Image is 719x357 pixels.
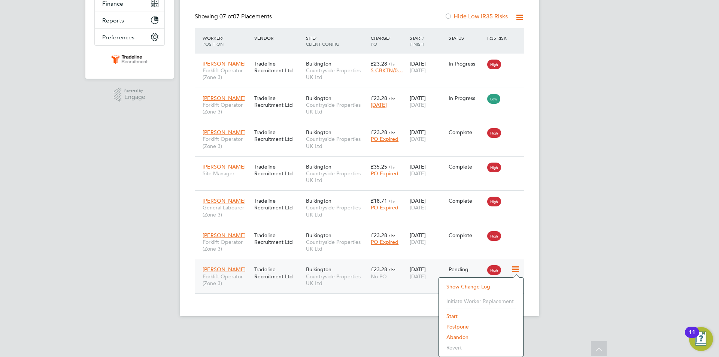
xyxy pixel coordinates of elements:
span: Bulkington [306,60,331,67]
span: [DATE] [410,67,426,74]
span: Countryside Properties UK Ltd [306,239,367,252]
a: [PERSON_NAME]Site ManagerTradeline Recruitment LtdBulkingtonCountryside Properties UK Ltd£35.25 /... [201,159,524,166]
div: Tradeline Recruitment Ltd [252,125,304,146]
span: PO Expired [371,170,398,177]
span: [DATE] [371,102,387,108]
span: High [487,197,501,206]
span: Bulkington [306,232,331,239]
span: [DATE] [410,273,426,280]
span: Preferences [102,34,134,41]
div: Pending [449,266,484,273]
li: Postpone [443,321,519,332]
li: Revert [443,342,519,353]
button: Preferences [95,29,164,45]
label: Hide Low IR35 Risks [445,13,508,20]
div: Complete [449,197,484,204]
span: High [487,60,501,69]
div: Tradeline Recruitment Ltd [252,194,304,215]
span: / hr [389,198,395,204]
span: High [487,163,501,172]
div: Worker [201,31,252,51]
span: £23.28 [371,266,387,273]
span: [DATE] [410,136,426,142]
span: Countryside Properties UK Ltd [306,273,367,287]
span: Forklift Operator (Zone 3) [203,273,251,287]
div: Site [304,31,369,51]
span: PO Expired [371,239,398,245]
span: [DATE] [410,239,426,245]
span: General Labourer (Zone 3) [203,204,251,218]
a: [PERSON_NAME]Forklift Operator (Zone 3)Tradeline Recruitment LtdBulkingtonCountryside Properties ... [201,91,524,97]
div: Showing [195,13,273,21]
span: Bulkington [306,95,331,102]
span: [PERSON_NAME] [203,197,246,204]
span: £23.28 [371,60,387,67]
span: [PERSON_NAME] [203,129,246,136]
span: / Finish [410,35,424,47]
div: [DATE] [408,262,447,283]
a: Powered byEngage [114,88,146,102]
span: S-CBKTN/0… [371,67,403,74]
div: Status [447,31,486,45]
span: £35.25 [371,163,387,170]
div: [DATE] [408,160,447,181]
span: Countryside Properties UK Ltd [306,170,367,184]
span: / PO [371,35,390,47]
a: [PERSON_NAME]Forklift Operator (Zone 3)Tradeline Recruitment LtdBulkingtonCountryside Properties ... [201,125,524,131]
span: [PERSON_NAME] [203,266,246,273]
div: [DATE] [408,228,447,249]
span: High [487,128,501,138]
div: IR35 Risk [485,31,511,45]
li: Start [443,311,519,321]
a: Go to home page [94,53,165,65]
span: Forklift Operator (Zone 3) [203,67,251,81]
span: / hr [389,61,395,67]
button: Open Resource Center, 11 new notifications [689,327,713,351]
span: / Client Config [306,35,339,47]
span: / hr [389,267,395,272]
span: [PERSON_NAME] [203,163,246,170]
div: [DATE] [408,91,447,112]
span: £18.71 [371,197,387,204]
a: [PERSON_NAME]Forklift Operator (Zone 3)Tradeline Recruitment LtdBulkingtonCountryside Properties ... [201,56,524,63]
span: / Position [203,35,224,47]
span: 07 of [219,13,233,20]
span: PO Expired [371,136,398,142]
div: In Progress [449,95,484,102]
div: Vendor [252,31,304,45]
span: [PERSON_NAME] [203,232,246,239]
span: £23.28 [371,232,387,239]
span: / hr [389,164,395,170]
li: Show change log [443,281,519,292]
span: Forklift Operator (Zone 3) [203,102,251,115]
span: [PERSON_NAME] [203,60,246,67]
div: [DATE] [408,57,447,78]
div: Complete [449,232,484,239]
span: 07 Placements [219,13,272,20]
li: Initiate Worker Replacement [443,296,519,306]
li: Abandon [443,332,519,342]
span: Bulkington [306,266,331,273]
div: 11 [689,332,695,342]
div: Tradeline Recruitment Ltd [252,160,304,181]
span: / hr [389,130,395,135]
a: [PERSON_NAME]Forklift Operator (Zone 3)Tradeline Recruitment LtdBulkingtonCountryside Properties ... [201,228,524,234]
a: [PERSON_NAME]General Labourer (Zone 3)Tradeline Recruitment LtdBulkingtonCountryside Properties U... [201,193,524,200]
span: [DATE] [410,102,426,108]
span: No PO [371,273,387,280]
span: Low [487,94,500,104]
span: High [487,231,501,241]
span: [DATE] [410,170,426,177]
span: Forklift Operator (Zone 3) [203,239,251,252]
span: Bulkington [306,197,331,204]
a: [PERSON_NAME]Forklift Operator (Zone 3)Tradeline Recruitment LtdBulkingtonCountryside Properties ... [201,262,524,268]
div: [DATE] [408,194,447,215]
span: [PERSON_NAME] [203,95,246,102]
span: Countryside Properties UK Ltd [306,136,367,149]
span: Countryside Properties UK Ltd [306,204,367,218]
div: Tradeline Recruitment Ltd [252,57,304,78]
div: Charge [369,31,408,51]
div: [DATE] [408,125,447,146]
div: Complete [449,163,484,170]
div: Start [408,31,447,51]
